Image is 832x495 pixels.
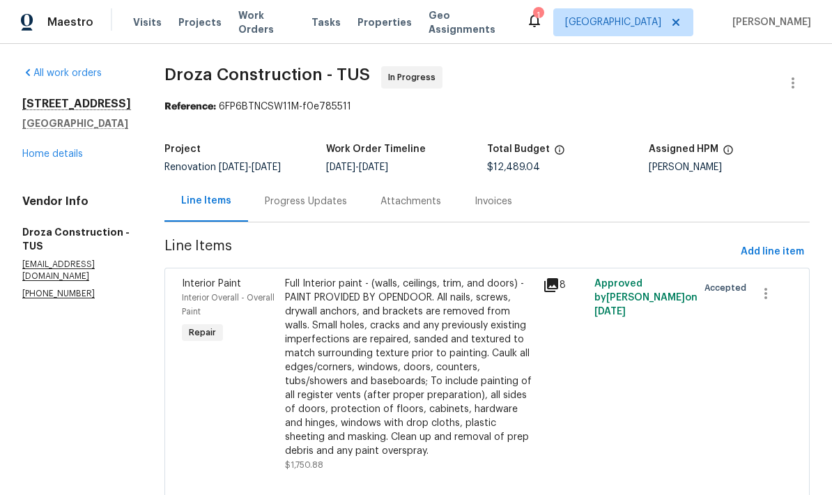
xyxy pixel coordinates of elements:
span: [DATE] [594,307,626,317]
span: In Progress [388,70,441,84]
div: Full Interior paint - (walls, ceilings, trim, and doors) - PAINT PROVIDED BY OPENDOOR. All nails,... [285,277,534,458]
span: - [219,162,281,172]
span: Approved by [PERSON_NAME] on [594,279,698,317]
div: Line Items [181,194,231,208]
div: Invoices [475,195,512,208]
span: [DATE] [326,162,355,172]
h5: Project [164,144,201,154]
span: Visits [133,15,162,29]
span: [DATE] [219,162,248,172]
span: $1,750.88 [285,461,323,469]
b: Reference: [164,102,216,112]
h5: Assigned HPM [649,144,718,154]
span: Projects [178,15,222,29]
div: 6FP6BTNCSW11M-f0e785511 [164,100,810,114]
span: Work Orders [238,8,295,36]
span: [DATE] [252,162,281,172]
div: [PERSON_NAME] [649,162,810,172]
button: Add line item [735,239,810,265]
span: Droza Construction - TUS [164,66,370,83]
h5: Total Budget [487,144,550,154]
span: Accepted [704,281,752,295]
h4: Vendor Info [22,195,131,208]
span: Tasks [311,17,341,27]
h5: Droza Construction - TUS [22,225,131,253]
div: 8 [543,277,586,294]
span: Geo Assignments [429,8,509,36]
span: Properties [357,15,412,29]
span: Line Items [164,239,735,265]
a: All work orders [22,68,102,78]
span: Maestro [47,15,93,29]
div: Progress Updates [265,195,347,208]
span: Interior Overall - Overall Paint [182,294,275,316]
span: - [326,162,388,172]
span: Repair [183,326,222,340]
span: $12,489.04 [487,162,540,172]
a: Home details [22,149,83,159]
span: [GEOGRAPHIC_DATA] [565,15,661,29]
span: [DATE] [359,162,388,172]
span: Renovation [164,162,281,172]
span: Interior Paint [182,279,241,289]
h5: Work Order Timeline [326,144,426,154]
span: [PERSON_NAME] [727,15,811,29]
div: 1 [533,8,543,22]
div: Attachments [380,195,441,208]
span: The total cost of line items that have been proposed by Opendoor. This sum includes line items th... [554,144,565,162]
span: Add line item [741,243,804,261]
span: The hpm assigned to this work order. [723,144,734,162]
